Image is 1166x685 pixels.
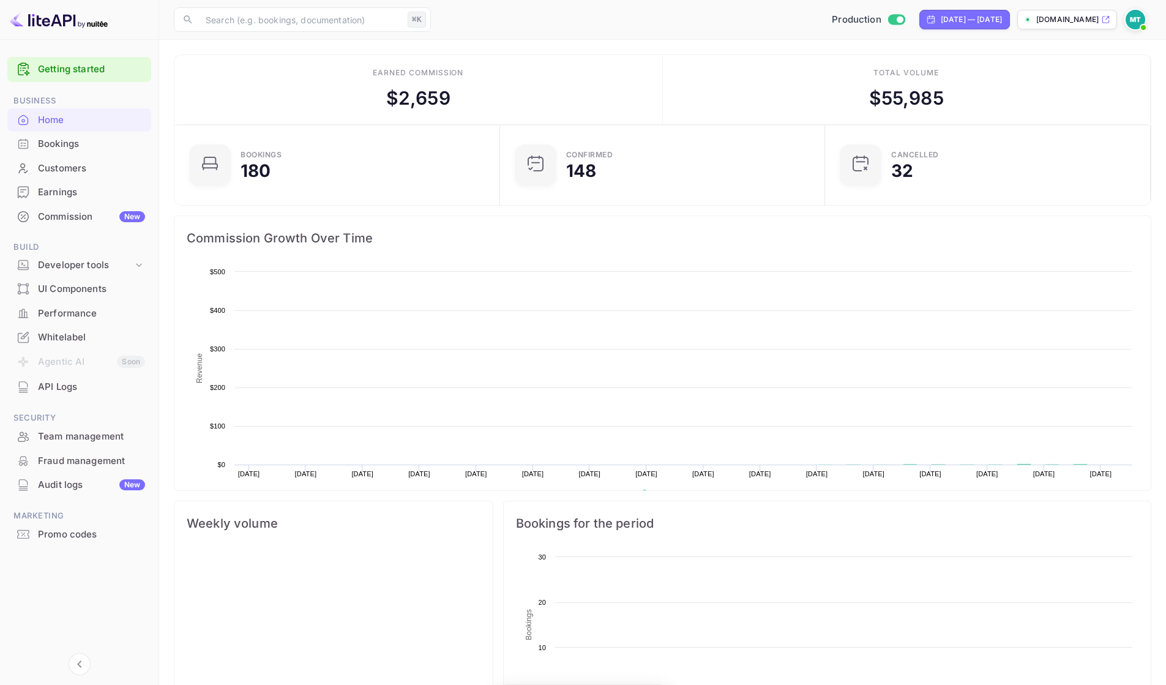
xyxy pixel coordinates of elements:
span: Build [7,241,151,254]
text: Bookings [524,609,533,640]
div: Customers [38,162,145,176]
div: Whitelabel [38,331,145,345]
span: Commission Growth Over Time [187,228,1138,248]
text: 20 [538,599,546,606]
div: Total volume [873,67,939,78]
text: 30 [538,553,546,561]
img: LiteAPI logo [10,10,108,29]
text: [DATE] [749,470,771,477]
div: ⌘K [408,12,426,28]
span: Security [7,411,151,425]
text: 10 [538,644,546,651]
p: [DOMAIN_NAME] [1036,14,1099,25]
div: UI Components [7,277,151,301]
text: [DATE] [976,470,998,477]
a: Bookings [7,132,151,155]
text: [DATE] [919,470,941,477]
button: Collapse navigation [69,653,91,675]
a: Performance [7,302,151,324]
div: Performance [7,302,151,326]
text: $400 [210,307,225,314]
div: Bookings [241,151,282,159]
a: CommissionNew [7,205,151,228]
text: [DATE] [635,470,657,477]
text: $200 [210,384,225,391]
div: Customers [7,157,151,181]
a: Earnings [7,181,151,203]
div: Home [7,108,151,132]
a: Audit logsNew [7,473,151,496]
a: Getting started [38,62,145,77]
text: [DATE] [862,470,884,477]
div: Confirmed [566,151,613,159]
div: $ 2,659 [386,84,450,112]
a: Promo codes [7,523,151,545]
div: 180 [241,162,271,179]
div: New [119,479,145,490]
a: Customers [7,157,151,179]
div: Promo codes [38,528,145,542]
div: Whitelabel [7,326,151,350]
text: [DATE] [351,470,373,477]
div: Promo codes [7,523,151,547]
div: Team management [7,425,151,449]
div: Commission [38,210,145,224]
div: Earnings [7,181,151,204]
div: Fraud management [7,449,151,473]
text: [DATE] [1090,470,1112,477]
div: Audit logs [38,478,145,492]
span: Bookings for the period [516,514,1138,533]
text: $300 [210,345,225,353]
span: Business [7,94,151,108]
div: Developer tools [7,255,151,276]
a: Team management [7,425,151,447]
div: Bookings [7,132,151,156]
div: 148 [566,162,596,179]
text: $500 [210,268,225,275]
text: [DATE] [238,470,260,477]
text: [DATE] [522,470,544,477]
text: [DATE] [579,470,601,477]
div: Earned commission [373,67,463,78]
text: [DATE] [295,470,317,477]
text: Revenue [195,353,204,383]
div: Team management [38,430,145,444]
span: Production [832,13,881,27]
a: Home [7,108,151,131]
span: Weekly volume [187,514,480,533]
div: CANCELLED [891,151,939,159]
a: API Logs [7,375,151,398]
div: 32 [891,162,913,179]
text: [DATE] [1033,470,1055,477]
div: Switch to Sandbox mode [827,13,910,27]
a: Whitelabel [7,326,151,348]
div: Performance [38,307,145,321]
text: $0 [217,461,225,468]
a: UI Components [7,277,151,300]
div: Developer tools [38,258,133,272]
div: CommissionNew [7,205,151,229]
div: [DATE] — [DATE] [941,14,1002,25]
input: Search (e.g. bookings, documentation) [198,7,403,32]
div: Getting started [7,57,151,82]
text: [DATE] [692,470,714,477]
text: $100 [210,422,225,430]
div: API Logs [7,375,151,399]
div: Home [38,113,145,127]
div: Bookings [38,137,145,151]
text: [DATE] [465,470,487,477]
div: Earnings [38,185,145,200]
text: Revenue [652,490,684,498]
div: Audit logsNew [7,473,151,497]
a: Fraud management [7,449,151,472]
span: Marketing [7,509,151,523]
text: [DATE] [806,470,828,477]
div: Fraud management [38,454,145,468]
div: API Logs [38,380,145,394]
div: $ 55,985 [869,84,944,112]
img: Marcin Teodoru [1126,10,1145,29]
div: New [119,211,145,222]
div: UI Components [38,282,145,296]
text: [DATE] [408,470,430,477]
